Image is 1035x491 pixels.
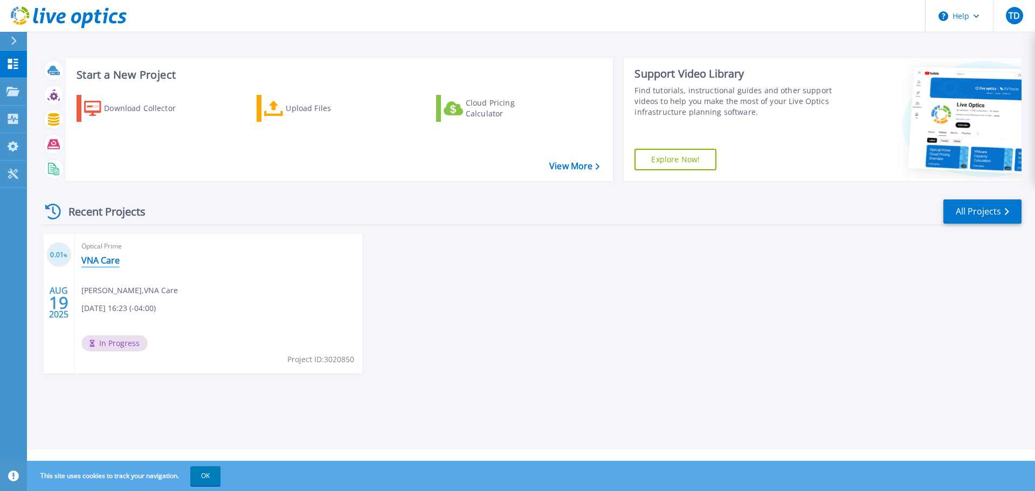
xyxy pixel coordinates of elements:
[104,98,190,119] div: Download Collector
[49,283,69,322] div: AUG 2025
[436,95,556,122] a: Cloud Pricing Calculator
[634,85,837,117] div: Find tutorials, instructional guides and other support videos to help you make the most of your L...
[257,95,377,122] a: Upload Files
[64,252,67,258] span: %
[466,98,552,119] div: Cloud Pricing Calculator
[42,198,160,225] div: Recent Projects
[286,98,372,119] div: Upload Files
[81,240,356,252] span: Optical Prime
[190,466,220,486] button: OK
[1009,11,1020,20] span: TD
[81,335,148,351] span: In Progress
[81,285,178,296] span: [PERSON_NAME] , VNA Care
[49,298,68,307] span: 19
[943,199,1022,224] a: All Projects
[81,255,120,266] a: VNA Care
[634,67,837,81] div: Support Video Library
[46,249,72,261] h3: 0.01
[77,95,197,122] a: Download Collector
[287,354,354,365] span: Project ID: 3020850
[30,466,220,486] span: This site uses cookies to track your navigation.
[81,302,156,314] span: [DATE] 16:23 (-04:00)
[77,69,599,81] h3: Start a New Project
[549,161,599,171] a: View More
[634,149,716,170] a: Explore Now!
